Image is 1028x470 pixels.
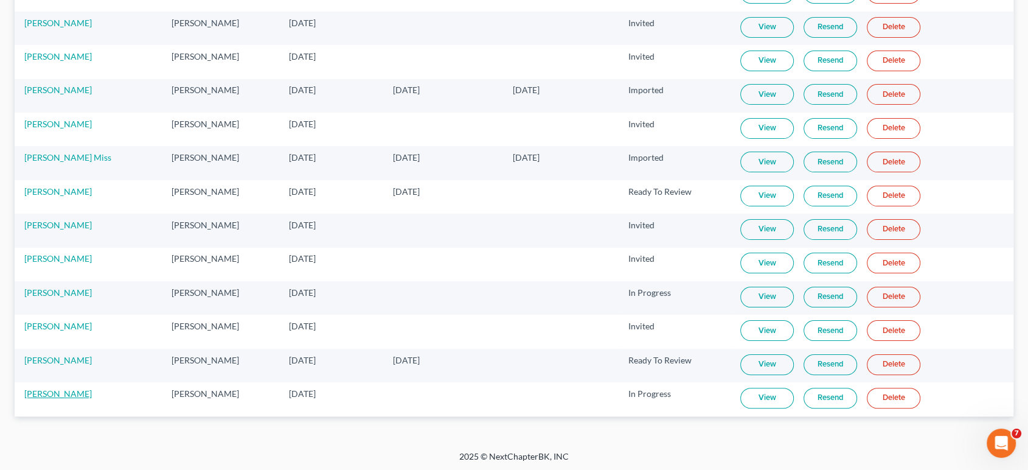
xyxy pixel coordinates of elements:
a: View [740,388,794,409]
td: [PERSON_NAME] [162,146,279,180]
span: [DATE] [289,355,316,365]
a: [PERSON_NAME] [24,119,92,129]
a: View [740,186,794,206]
a: [PERSON_NAME] [24,18,92,28]
a: View [740,320,794,341]
a: Delete [867,320,920,341]
span: [DATE] [289,51,316,61]
a: [PERSON_NAME] [24,220,92,230]
span: [DATE] [289,186,316,197]
span: [DATE] [289,119,316,129]
span: [DATE] [392,355,419,365]
span: [DATE] [289,388,316,399]
a: [PERSON_NAME] [24,388,92,399]
a: View [740,84,794,105]
a: Resend [804,287,857,307]
a: Delete [867,84,920,105]
td: In Progress [619,382,731,416]
td: [PERSON_NAME] [162,214,279,247]
a: Resend [804,118,857,139]
span: [DATE] [392,85,419,95]
td: Invited [619,113,731,146]
a: Delete [867,118,920,139]
a: Delete [867,388,920,409]
span: [DATE] [289,287,316,298]
span: [DATE] [289,220,316,230]
td: [PERSON_NAME] [162,113,279,146]
span: [DATE] [289,321,316,331]
a: [PERSON_NAME] [24,253,92,264]
td: Imported [619,146,731,180]
a: [PERSON_NAME] [24,186,92,197]
td: Invited [619,248,731,281]
td: [PERSON_NAME] [162,45,279,79]
a: Delete [867,17,920,38]
span: 7 [1012,429,1021,438]
a: View [740,253,794,273]
td: [PERSON_NAME] [162,382,279,416]
td: Invited [619,214,731,247]
td: Ready To Review [619,180,731,214]
span: [DATE] [289,253,316,264]
a: [PERSON_NAME] [24,51,92,61]
a: Resend [804,253,857,273]
span: [DATE] [289,152,316,163]
a: Delete [867,219,920,240]
a: View [740,152,794,172]
td: [PERSON_NAME] [162,79,279,113]
td: [PERSON_NAME] [162,315,279,348]
a: Delete [867,287,920,307]
a: [PERSON_NAME] Miss [24,152,111,163]
td: Invited [619,315,731,348]
a: Resend [804,51,857,71]
a: [PERSON_NAME] [24,355,92,365]
a: Delete [867,253,920,273]
td: [PERSON_NAME] [162,12,279,45]
a: Resend [804,84,857,105]
td: Ready To Review [619,349,731,382]
td: Invited [619,12,731,45]
td: Imported [619,79,731,113]
td: Invited [619,45,731,79]
a: Resend [804,388,857,409]
a: Resend [804,186,857,206]
span: [DATE] [289,18,316,28]
a: [PERSON_NAME] [24,287,92,298]
td: [PERSON_NAME] [162,349,279,382]
a: View [740,17,794,38]
a: Resend [804,219,857,240]
td: [PERSON_NAME] [162,248,279,281]
a: View [740,287,794,307]
a: Delete [867,51,920,71]
a: View [740,51,794,71]
a: Resend [804,152,857,172]
span: [DATE] [513,85,540,95]
a: [PERSON_NAME] [24,321,92,331]
a: Delete [867,152,920,172]
span: [DATE] [392,186,419,197]
td: In Progress [619,281,731,315]
span: [DATE] [289,85,316,95]
a: View [740,219,794,240]
a: Delete [867,354,920,375]
a: Resend [804,320,857,341]
span: [DATE] [392,152,419,163]
span: [DATE] [513,152,540,163]
a: Delete [867,186,920,206]
a: Resend [804,17,857,38]
a: View [740,354,794,375]
a: [PERSON_NAME] [24,85,92,95]
iframe: Intercom live chat [987,429,1016,458]
td: [PERSON_NAME] [162,180,279,214]
td: [PERSON_NAME] [162,281,279,315]
a: View [740,118,794,139]
a: Resend [804,354,857,375]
